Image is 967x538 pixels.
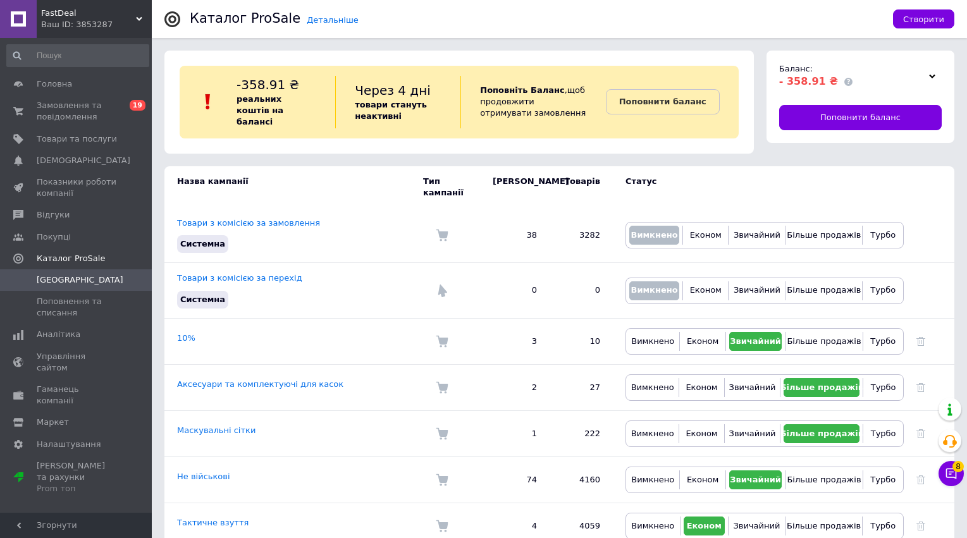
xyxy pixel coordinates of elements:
span: [PERSON_NAME] та рахунки [37,460,117,495]
div: Prom топ [37,483,117,494]
div: Каталог ProSale [190,12,300,25]
span: Системна [180,295,225,304]
td: 4160 [550,456,613,503]
button: Турбо [866,332,900,351]
a: Товари з комісією за перехід [177,273,302,283]
button: Економ [684,517,725,535]
span: Аналітика [37,329,80,340]
a: Аксесуари та комплектуючі для касок [177,379,343,389]
button: Вимкнено [629,226,679,245]
img: Комісія за замовлення [436,474,448,486]
span: Управління сайтом [37,351,117,374]
button: Більше продажів [784,424,859,443]
button: Звичайний [728,424,777,443]
b: товари стануть неактивні [355,100,427,121]
button: Більше продажів [789,470,859,489]
input: Пошук [6,44,149,67]
span: [GEOGRAPHIC_DATA] [37,274,123,286]
div: , щоб продовжити отримувати замовлення [460,76,605,128]
span: Більше продажів [787,475,861,484]
a: Видалити [916,336,925,346]
a: Товари з комісією за замовлення [177,218,320,228]
button: Турбо [866,281,900,300]
td: Статус [613,166,904,208]
button: Економ [686,281,725,300]
span: Баланс: [779,64,813,73]
span: Звичайний [729,429,776,438]
span: Турбо [871,382,896,392]
b: Поповніть Баланс [480,85,564,95]
span: Турбо [870,230,896,240]
span: Звичайний [730,475,781,484]
a: Видалити [916,521,925,530]
span: Поповнення та списання [37,296,117,319]
a: Не військові [177,472,230,481]
img: Комісія за замовлення [436,427,448,440]
span: Більше продажів [787,521,861,530]
span: Вимкнено [631,230,677,240]
span: Покупці [37,231,71,243]
button: Більше продажів [789,281,859,300]
img: Комісія за перехід [436,284,448,297]
span: Звичайний [729,382,776,392]
span: Поповнити баланс [820,112,901,123]
span: Створити [903,15,944,24]
td: 3282 [550,208,613,263]
img: Комісія за замовлення [436,229,448,241]
span: FastDeal [41,8,136,19]
a: Видалити [916,382,925,392]
a: Детальніше [307,15,359,25]
a: Видалити [916,475,925,484]
span: Звичайний [733,521,780,530]
button: Вимкнено [629,378,675,397]
span: Турбо [871,429,896,438]
div: Ваш ID: 3853287 [41,19,152,30]
span: Економ [687,475,718,484]
button: Економ [682,378,720,397]
span: Економ [686,429,717,438]
button: Вимкнено [629,424,675,443]
td: 0 [480,263,550,318]
span: Економ [687,336,718,346]
span: Економ [690,230,722,240]
td: 1 [480,410,550,456]
button: Економ [682,424,720,443]
span: Економ [690,285,722,295]
button: Звичайний [732,517,782,535]
span: Головна [37,78,72,90]
td: 222 [550,410,613,456]
button: Економ [683,332,722,351]
button: Звичайний [728,378,777,397]
button: Вимкнено [629,281,679,300]
b: реальних коштів на балансі [237,94,283,126]
span: - 358.91 ₴ [779,75,838,87]
span: Показники роботи компанії [37,176,117,199]
span: Гаманець компанії [37,384,117,407]
span: Економ [686,382,717,392]
span: Турбо [870,336,896,346]
td: Тип кампанії [423,166,480,208]
span: 8 [952,461,964,472]
td: Товарів [550,166,613,208]
span: Звичайний [730,336,781,346]
span: -358.91 ₴ [237,77,299,92]
span: Звичайний [734,285,780,295]
a: Поповнити баланс [779,105,942,130]
td: 27 [550,364,613,410]
button: Звичайний [729,332,782,351]
button: Турбо [866,378,900,397]
img: :exclamation: [199,92,218,111]
span: Маркет [37,417,69,428]
button: Більше продажів [789,332,859,351]
button: Турбо [866,470,900,489]
button: Вимкнено [629,332,676,351]
span: Вимкнено [631,382,674,392]
span: Більше продажів [780,382,863,392]
button: Економ [686,226,725,245]
td: 10 [550,318,613,364]
button: Звичайний [729,470,782,489]
td: 0 [550,263,613,318]
a: Маскувальні сітки [177,425,256,435]
button: Турбо [866,226,900,245]
a: Поповнити баланс [606,89,720,114]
